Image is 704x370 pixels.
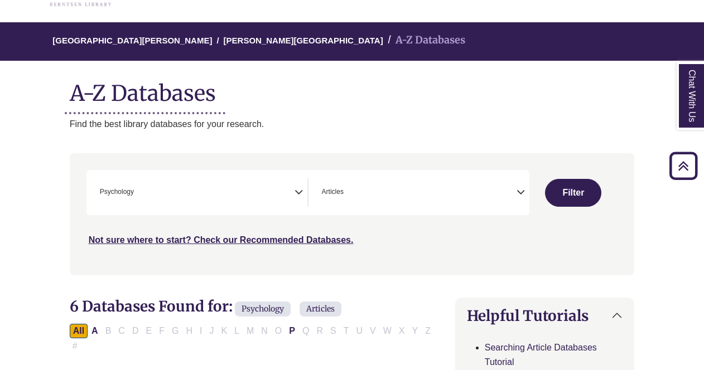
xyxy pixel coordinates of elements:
[100,187,134,197] span: Psychology
[89,235,354,245] a: Not sure where to start? Check our Recommended Databases.
[383,32,465,48] li: A-Z Databases
[322,187,344,197] span: Articles
[88,324,102,338] button: Filter Results A
[70,324,88,338] button: All
[70,325,435,350] div: Alpha-list to filter by first letter of database name
[70,153,635,275] nav: Search filters
[545,179,601,207] button: Submit for Search Results
[70,117,635,132] p: Find the best library databases for your research.
[224,34,383,45] a: [PERSON_NAME][GEOGRAPHIC_DATA]
[52,34,212,45] a: [GEOGRAPHIC_DATA][PERSON_NAME]
[300,301,341,317] span: Articles
[136,189,141,198] textarea: Search
[70,297,233,315] span: 6 Databases Found for:
[286,324,298,338] button: Filter Results P
[95,187,134,197] li: Psychology
[485,343,597,367] a: Searching Article Databases Tutorial
[317,187,344,197] li: Articles
[70,72,635,106] h1: A-Z Databases
[346,189,351,198] textarea: Search
[666,158,701,173] a: Back to Top
[235,301,291,317] span: Psychology
[456,298,634,333] button: Helpful Tutorials
[70,22,635,61] nav: breadcrumb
